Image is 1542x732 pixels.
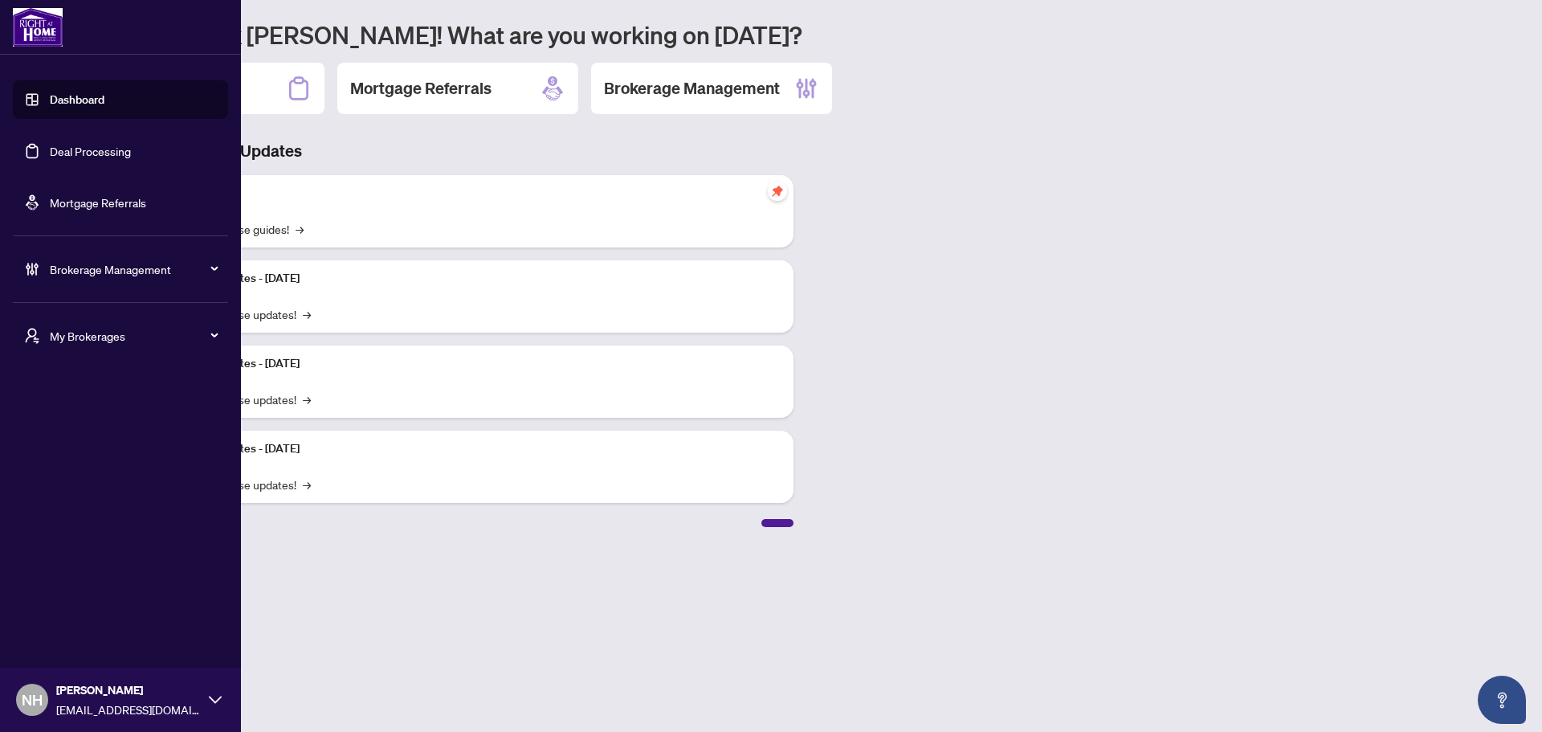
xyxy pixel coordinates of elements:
[56,681,201,699] span: [PERSON_NAME]
[169,440,781,458] p: Platform Updates - [DATE]
[50,92,104,107] a: Dashboard
[1478,676,1526,724] button: Open asap
[84,19,1523,50] h1: Welcome back [PERSON_NAME]! What are you working on [DATE]?
[296,220,304,238] span: →
[350,77,492,100] h2: Mortgage Referrals
[50,327,217,345] span: My Brokerages
[84,140,793,162] h3: Brokerage & Industry Updates
[13,8,63,47] img: logo
[303,476,311,493] span: →
[604,77,780,100] h2: Brokerage Management
[303,305,311,323] span: →
[24,328,40,344] span: user-switch
[50,195,146,210] a: Mortgage Referrals
[169,270,781,288] p: Platform Updates - [DATE]
[169,355,781,373] p: Platform Updates - [DATE]
[169,185,781,202] p: Self-Help
[56,701,201,718] span: [EMAIL_ADDRESS][DOMAIN_NAME]
[50,144,131,158] a: Deal Processing
[303,391,311,408] span: →
[50,260,217,278] span: Brokerage Management
[768,182,787,201] span: pushpin
[22,689,43,711] span: NH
